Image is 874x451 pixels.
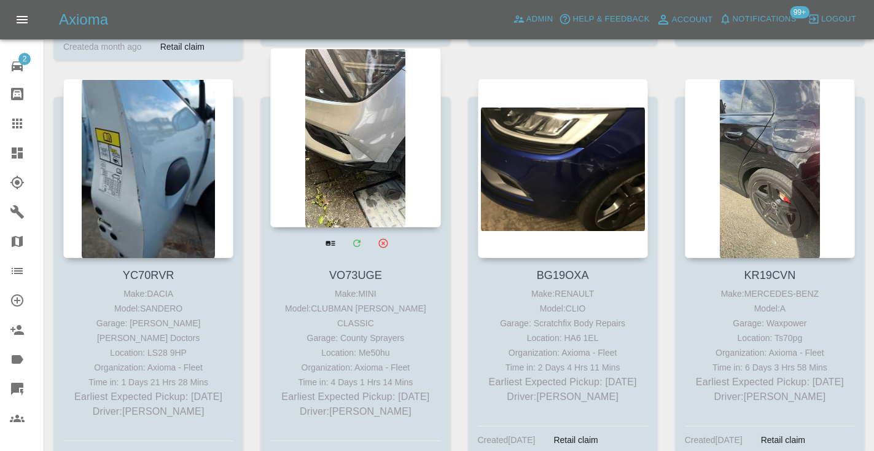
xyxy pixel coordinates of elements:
[7,5,37,34] button: Open drawer
[481,345,645,360] div: Organization: Axioma - Fleet
[572,12,649,26] span: Help & Feedback
[329,269,382,281] a: VO73UGE
[66,375,230,390] div: Time in: 1 Days 21 Hrs 28 Mins
[66,301,230,316] div: Model: SANDERO
[273,286,437,301] div: Make: MINI
[821,12,856,26] span: Logout
[481,286,645,301] div: Make: RENAULT
[273,360,437,375] div: Organization: Axioma - Fleet
[481,331,645,345] div: Location: HA6 1EL
[18,53,31,65] span: 2
[273,331,437,345] div: Garage: County Sprayers
[481,301,645,316] div: Model: CLIO
[151,39,214,54] div: Retail claim
[273,390,437,404] p: Earliest Expected Pickup: [DATE]
[716,10,800,29] button: Notifications
[123,269,174,281] a: YC70RVR
[688,345,852,360] div: Organization: Axioma - Fleet
[273,345,437,360] div: Location: Me50hu
[510,10,556,29] a: Admin
[66,286,230,301] div: Make: DACIA
[66,316,230,345] div: Garage: [PERSON_NAME] [PERSON_NAME] Doctors
[805,10,859,29] button: Logout
[556,10,652,29] button: Help & Feedback
[66,404,230,419] p: Driver: [PERSON_NAME]
[273,404,437,419] p: Driver: [PERSON_NAME]
[481,360,645,375] div: Time in: 2 Days 4 Hrs 11 Mins
[744,269,795,281] a: KR19CVN
[688,390,852,404] p: Driver: [PERSON_NAME]
[481,390,645,404] p: Driver: [PERSON_NAME]
[63,39,142,54] div: Created a month ago
[544,433,607,447] div: Retail claim
[688,301,852,316] div: Model: A
[59,10,108,29] h5: Axioma
[733,12,797,26] span: Notifications
[653,10,716,29] a: Account
[526,12,553,26] span: Admin
[537,269,589,281] a: BG19OXA
[66,345,230,360] div: Location: LS28 9HP
[66,390,230,404] p: Earliest Expected Pickup: [DATE]
[790,6,810,18] span: 99+
[273,375,437,390] div: Time in: 4 Days 1 Hrs 14 Mins
[370,230,396,256] button: Archive
[344,230,369,256] a: Modify
[688,375,852,390] p: Earliest Expected Pickup: [DATE]
[672,13,713,27] span: Account
[273,301,437,331] div: Model: CLUBMAN [PERSON_NAME] CLASSIC
[688,360,852,375] div: Time in: 6 Days 3 Hrs 58 Mins
[688,286,852,301] div: Make: MERCEDES-BENZ
[66,360,230,375] div: Organization: Axioma - Fleet
[318,230,343,256] a: View
[478,433,536,447] div: Created [DATE]
[481,316,645,331] div: Garage: Scratchfix Body Repairs
[688,316,852,331] div: Garage: Waxpower
[481,375,645,390] p: Earliest Expected Pickup: [DATE]
[752,433,814,447] div: Retail claim
[685,433,743,447] div: Created [DATE]
[688,331,852,345] div: Location: Ts70pg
